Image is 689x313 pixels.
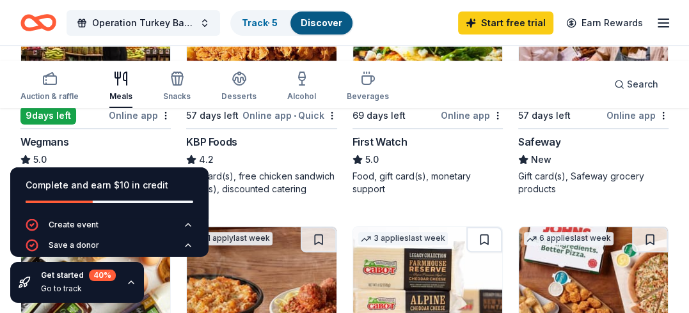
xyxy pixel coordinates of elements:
[558,11,651,34] a: Earn Rewards
[352,170,503,195] div: Food, gift card(s), monetary support
[352,134,408,149] div: First Watch
[49,240,99,250] div: Save a donor
[41,284,116,294] div: Go to track
[89,270,116,281] div: 40 %
[26,218,193,239] button: Create event
[20,107,76,125] div: 9 days left
[199,152,214,167] span: 4.2
[186,170,337,195] div: Gift card(s), free chicken sandwich card(s), discounted catering
[163,66,191,108] button: Snacks
[458,11,553,34] a: Start free trial
[518,134,560,149] div: Safeway
[109,91,132,102] div: Meals
[365,152,379,167] span: 5.0
[627,77,658,92] span: Search
[606,107,669,123] div: Online app
[20,66,79,108] button: Auction & raffle
[524,232,614,245] div: 6 applies last week
[604,72,669,97] button: Search
[301,17,342,28] a: Discover
[347,91,389,102] div: Beverages
[518,170,669,195] div: Gift card(s), Safeway grocery products
[230,10,354,36] button: Track· 5Discover
[92,15,194,31] span: Operation Turkey Baskets
[109,66,132,108] button: Meals
[221,91,257,102] div: Desserts
[26,178,193,193] div: Complete and earn $10 in credit
[242,17,278,28] a: Track· 5
[20,134,68,149] div: Wegmans
[287,66,316,108] button: Alcohol
[20,8,56,38] a: Home
[192,232,273,245] div: 1 apply last week
[287,91,316,102] div: Alcohol
[20,91,79,102] div: Auction & raffle
[186,134,237,149] div: KBP Foods
[109,107,171,123] div: Online app
[221,66,257,108] button: Desserts
[41,270,116,281] div: Get started
[49,220,99,230] div: Create event
[358,232,448,245] div: 3 applies last week
[67,10,220,36] button: Operation Turkey Baskets
[352,108,406,123] div: 69 days left
[163,91,191,102] div: Snacks
[518,108,571,123] div: 57 days left
[294,111,296,121] span: •
[33,152,47,167] span: 5.0
[347,66,389,108] button: Beverages
[441,107,503,123] div: Online app
[242,107,337,123] div: Online app Quick
[26,239,193,259] button: Save a donor
[531,152,551,167] span: New
[186,108,239,123] div: 57 days left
